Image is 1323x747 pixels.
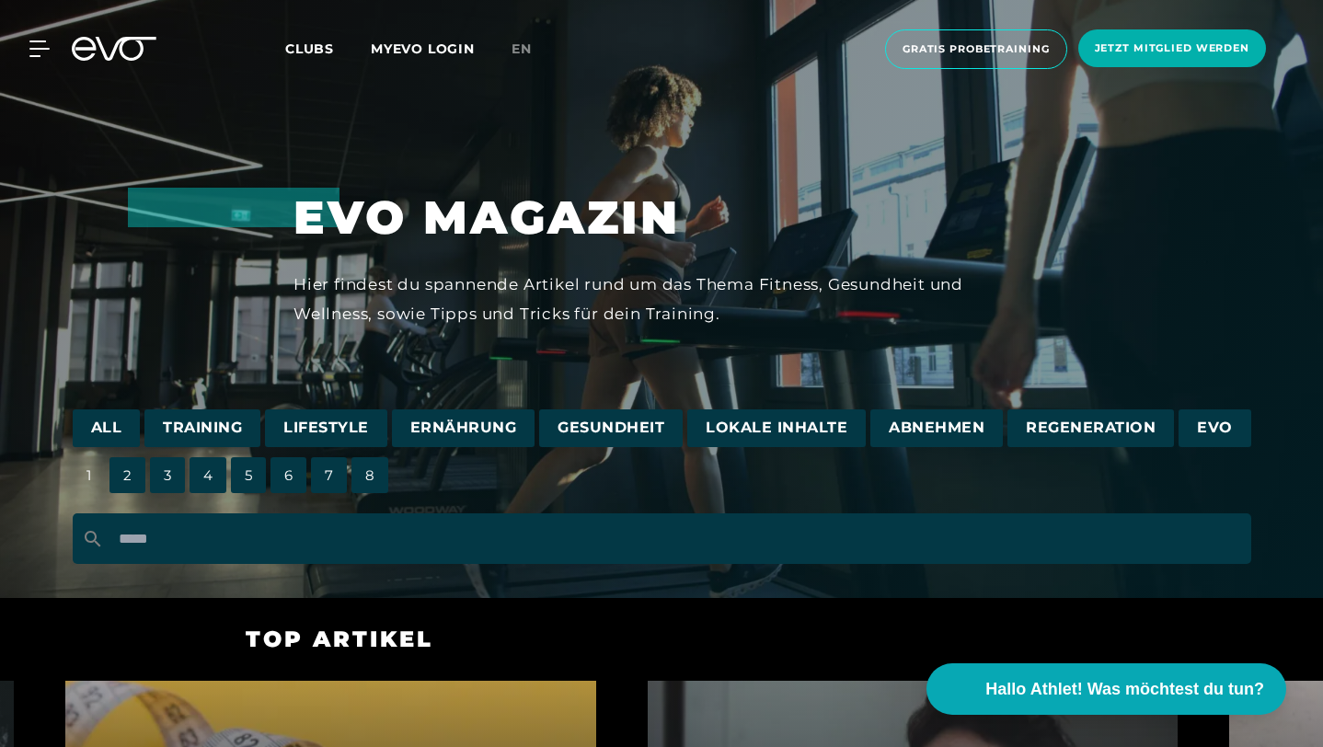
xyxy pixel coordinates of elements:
[1073,29,1271,69] a: Jetzt Mitglied werden
[870,409,1003,447] a: Abnehmen
[109,457,145,493] span: 2
[1095,40,1249,56] span: Jetzt Mitglied werden
[190,457,226,493] span: 4
[150,465,185,487] a: 3
[311,465,347,487] a: 7
[311,457,347,493] span: 7
[231,465,266,487] a: 5
[73,409,141,447] a: All
[144,409,260,447] a: Training
[512,40,532,57] span: en
[231,457,266,493] span: 5
[512,39,554,60] a: en
[687,409,866,447] a: Lokale Inhalte
[265,409,387,447] a: Lifestyle
[985,677,1264,702] span: Hallo Athlet! Was möchtest du tun?
[285,40,334,57] span: Clubs
[880,29,1073,69] a: Gratis Probetraining
[293,270,1030,329] div: Hier findest du spannende Artikel rund um das Thema Fitness, Gesundheit und Wellness, sowie Tipps...
[392,409,535,447] a: Ernährung
[903,41,1050,57] span: Gratis Probetraining
[926,663,1286,715] button: Hallo Athlet! Was möchtest du tun?
[73,465,105,487] a: 1
[539,409,683,447] a: Gesundheit
[109,465,145,487] a: 2
[150,457,185,493] span: 3
[351,457,388,493] span: 8
[1179,409,1251,447] a: EVO
[73,457,105,493] span: 1
[270,457,306,493] span: 6
[270,465,306,487] a: 6
[351,465,388,487] a: 8
[190,465,226,487] a: 4
[1007,409,1174,447] a: Regeneration
[371,40,475,57] a: MYEVO LOGIN
[293,190,680,246] a: EVO Magazin
[285,40,371,57] a: Clubs
[246,626,1077,653] h3: Top Artikel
